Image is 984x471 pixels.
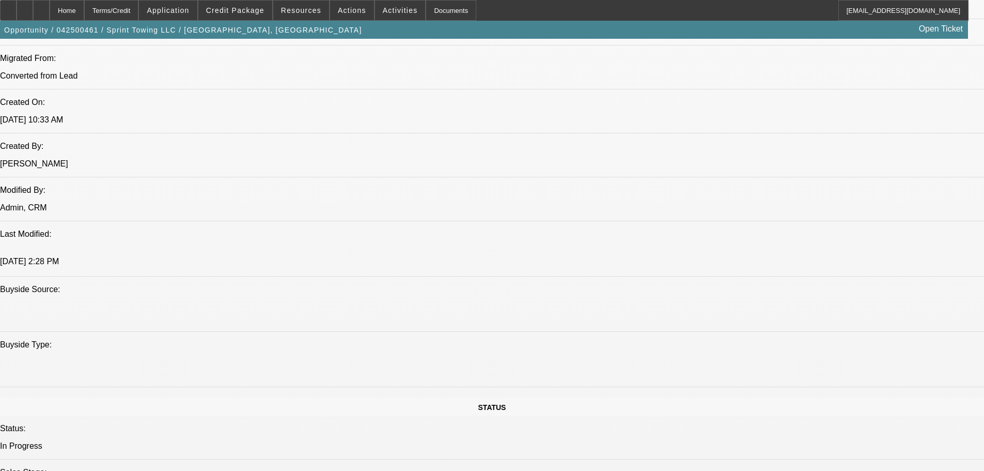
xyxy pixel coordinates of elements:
span: STATUS [478,403,506,412]
span: Activities [383,6,418,14]
span: Opportunity / 042500461 / Sprint Towing LLC / [GEOGRAPHIC_DATA], [GEOGRAPHIC_DATA] [4,26,362,34]
span: Application [147,6,189,14]
button: Credit Package [198,1,272,20]
span: Actions [338,6,366,14]
button: Application [139,1,197,20]
span: Resources [281,6,321,14]
span: Credit Package [206,6,264,14]
a: Open Ticket [915,20,967,38]
button: Actions [330,1,374,20]
button: Activities [375,1,426,20]
button: Resources [273,1,329,20]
